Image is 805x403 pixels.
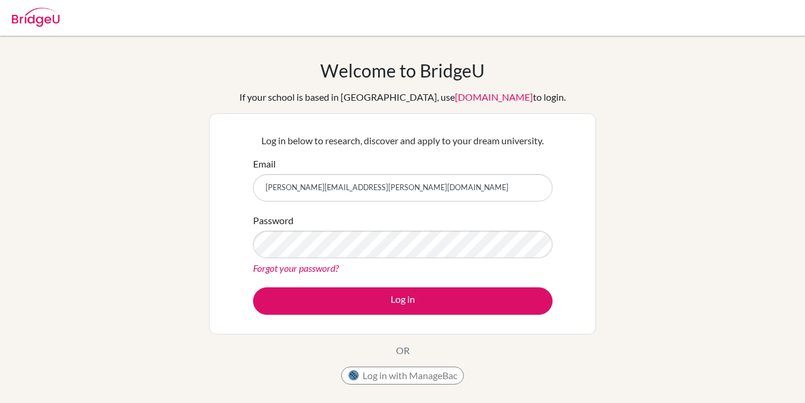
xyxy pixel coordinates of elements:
[253,262,339,274] a: Forgot your password?
[12,8,60,27] img: Bridge-U
[253,287,553,315] button: Log in
[455,91,533,103] a: [DOMAIN_NAME]
[253,213,294,228] label: Password
[341,367,464,385] button: Log in with ManageBac
[253,134,553,148] p: Log in below to research, discover and apply to your dream university.
[253,157,276,171] label: Email
[239,90,566,104] div: If your school is based in [GEOGRAPHIC_DATA], use to login.
[396,343,410,358] p: OR
[320,60,485,81] h1: Welcome to BridgeU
